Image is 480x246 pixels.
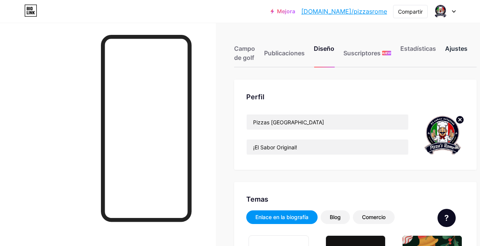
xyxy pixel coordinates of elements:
[255,214,308,220] font: Enlace en la biografía
[247,114,408,130] input: Nombre
[433,4,448,19] img: pizzasroma
[421,114,464,158] img: pizzasrome
[398,8,423,15] font: Compartir
[234,45,255,61] font: Campo de golf
[381,51,392,55] font: NUEVO
[330,214,341,220] font: Blog
[400,45,436,52] font: Estadísticas
[301,7,387,16] a: [DOMAIN_NAME]/pizzasrome
[247,139,408,155] input: Biografía
[362,214,386,220] font: Comercio
[343,49,381,57] font: Suscriptores
[314,45,334,52] font: Diseño
[246,195,268,203] font: Temas
[445,45,467,52] font: Ajustes
[301,8,387,15] font: [DOMAIN_NAME]/pizzasrome
[264,49,305,57] font: Publicaciones
[277,8,295,14] font: Mejora
[246,93,264,101] font: Perfil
